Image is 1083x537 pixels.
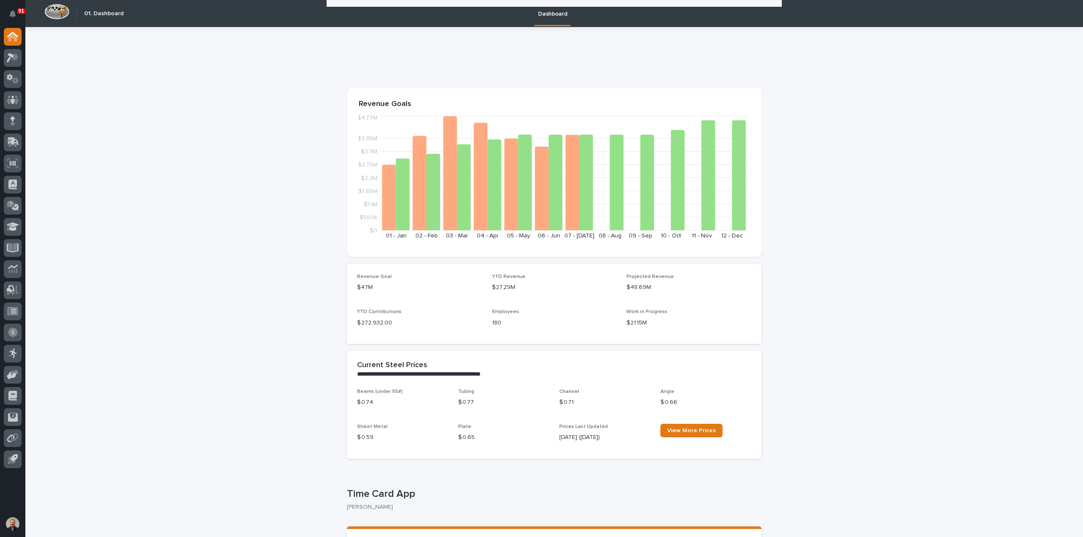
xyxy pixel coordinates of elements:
span: YTD Contributions [357,309,401,314]
p: 91 [19,8,24,14]
tspan: $3.3M [361,149,377,155]
span: Projected Revenue [627,274,674,279]
tspan: $0 [370,228,377,234]
tspan: $4.77M [357,115,377,121]
p: $48.69M [627,283,751,292]
button: users-avatar [4,515,22,533]
tspan: $1.65M [358,188,377,194]
text: 05 - May [507,233,530,239]
tspan: $1.1M [364,201,377,207]
p: $21.15M [627,319,751,327]
span: Sheet Metal [357,424,388,429]
h2: 01. Dashboard [84,10,124,17]
p: $47M [357,283,482,292]
span: View More Prices [667,428,716,433]
text: 02 - Feb [415,233,438,239]
span: Plate [458,424,471,429]
span: Prices Last Updated [559,424,608,429]
span: YTD Revenue [492,274,525,279]
span: Revenue Goal [357,274,392,279]
text: 01 - Jan [386,233,407,239]
text: 11 - Nov [692,233,712,239]
span: Angle [660,389,674,394]
tspan: $550K [360,214,377,220]
span: Employees [492,309,519,314]
text: 12 - Dec [721,233,743,239]
p: $ 272,932.00 [357,319,482,327]
tspan: $2.2M [361,175,377,181]
tspan: $2.75M [358,162,377,168]
span: Tubing [458,389,474,394]
p: $ 0.77 [458,398,549,407]
tspan: $3.85M [357,136,377,142]
span: Channel [559,389,579,394]
p: Time Card App [347,488,758,500]
text: 06 - Jun [538,233,560,239]
div: Notifications91 [11,10,22,24]
text: 03 - Mar [446,233,468,239]
text: 04 - Apr [477,233,499,239]
text: 09 - Sep [629,233,652,239]
img: Workspace Logo [44,4,69,19]
p: [DATE] ([DATE]) [559,433,650,442]
text: 10 - Oct [661,233,681,239]
h2: Current Steel Prices [357,361,427,370]
p: Revenue Goals [359,100,750,109]
p: $ 0.71 [559,398,650,407]
text: 07 - [DATE] [564,233,594,239]
span: Beams (under 55#) [357,389,403,394]
p: $27.29M [492,283,617,292]
p: $ 0.74 [357,398,448,407]
p: $ 0.59 [357,433,448,442]
span: Work in Progress [627,309,667,314]
p: $ 0.65 [458,433,549,442]
button: Notifications [4,5,22,23]
p: [PERSON_NAME] [347,504,755,511]
p: $ 0.66 [660,398,751,407]
p: 180 [492,319,617,327]
a: View More Prices [660,424,723,437]
text: 08 - Aug [599,233,621,239]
